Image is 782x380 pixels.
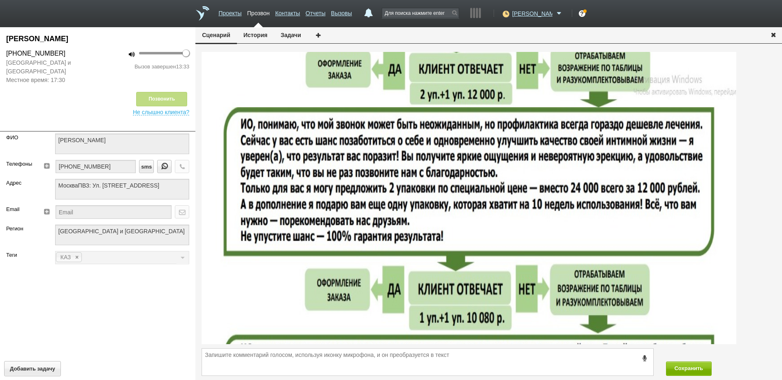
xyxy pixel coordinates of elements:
div: Вызов завершен [104,63,190,71]
button: Добавить задачу [4,361,61,376]
div: ? [579,10,585,17]
button: sms [139,160,154,173]
label: Теги [6,251,43,259]
button: Сценарий [195,27,237,44]
label: ФИО [6,134,43,142]
button: Задачи [274,27,308,43]
div: Дима Иван Михайлович [6,33,189,45]
input: телефон [56,160,136,173]
input: Email [56,205,172,218]
div: [PHONE_NUMBER] [6,49,92,59]
span: 13:33 [176,63,190,70]
a: [PERSON_NAME] [512,9,564,17]
span: Не слышно клиента? [133,106,189,115]
span: [GEOGRAPHIC_DATA] и [GEOGRAPHIC_DATA] [6,59,92,76]
label: Телефоны [6,160,35,168]
a: Контакты [275,6,300,18]
a: Прозвон [247,6,270,18]
span: Местное время: 17:30 [6,76,92,84]
a: Вызовы [331,6,352,18]
a: Отчеты [306,6,325,18]
label: Регион [6,225,43,233]
a: На главную [196,6,209,21]
span: [PERSON_NAME] [512,9,552,18]
button: История [237,27,274,43]
input: Для поиска нажмите enter [382,8,459,18]
a: Проекты [218,6,241,18]
button: Сохранить [666,361,712,376]
label: Адрес [6,179,43,187]
label: Email [6,205,35,213]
